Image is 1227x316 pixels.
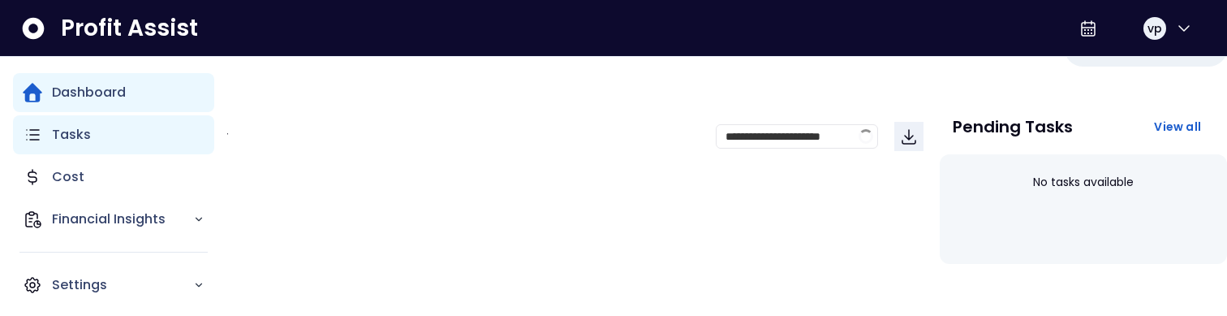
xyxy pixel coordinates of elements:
span: Profit Assist [61,14,198,43]
button: Download [894,122,923,151]
p: Financial Insights [52,210,193,229]
p: Cost [52,167,84,187]
p: Dashboard [52,83,126,102]
p: Settings [52,275,193,295]
span: vp [1147,20,1162,37]
button: View all [1141,112,1214,141]
p: Pending Tasks [953,119,1073,135]
p: Tasks [52,125,91,145]
span: View all [1154,119,1201,135]
div: No tasks available [953,161,1214,204]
